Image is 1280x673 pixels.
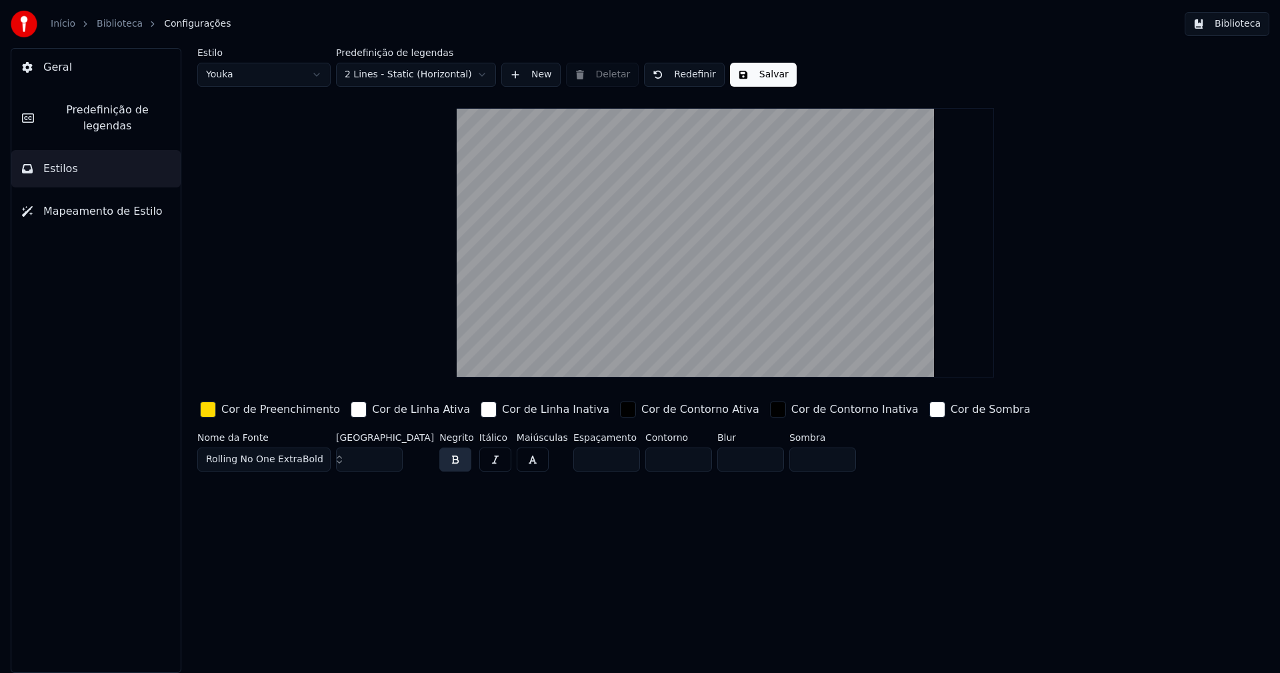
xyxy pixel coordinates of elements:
button: New [501,63,561,87]
span: Predefinição de legendas [45,102,170,134]
label: Espaçamento [573,433,640,442]
div: Cor de Contorno Ativa [641,402,759,418]
button: Salvar [730,63,797,87]
label: Blur [717,433,784,442]
label: Sombra [789,433,856,442]
span: Estilos [43,161,78,177]
label: Maiúsculas [517,433,568,442]
button: Mapeamento de Estilo [11,193,181,230]
span: Mapeamento de Estilo [43,203,163,219]
div: Cor de Linha Ativa [372,402,470,418]
label: Contorno [645,433,712,442]
button: Cor de Preenchimento [197,399,343,420]
button: Biblioteca [1185,12,1269,36]
label: [GEOGRAPHIC_DATA] [336,433,434,442]
button: Cor de Sombra [927,399,1033,420]
button: Cor de Linha Inativa [478,399,612,420]
button: Cor de Contorno Ativa [617,399,762,420]
button: Geral [11,49,181,86]
img: youka [11,11,37,37]
span: Rolling No One ExtraBold [206,453,323,466]
button: Cor de Linha Ativa [348,399,473,420]
nav: breadcrumb [51,17,231,31]
label: Nome da Fonte [197,433,331,442]
span: Configurações [164,17,231,31]
span: Geral [43,59,72,75]
a: Biblioteca [97,17,143,31]
label: Estilo [197,48,331,57]
button: Cor de Contorno Inativa [767,399,921,420]
label: Itálico [479,433,511,442]
label: Predefinição de legendas [336,48,496,57]
div: Cor de Linha Inativa [502,402,609,418]
label: Negrito [439,433,474,442]
div: Cor de Contorno Inativa [791,402,919,418]
div: Cor de Sombra [951,402,1031,418]
button: Predefinição de legendas [11,91,181,145]
button: Redefinir [644,63,725,87]
a: Início [51,17,75,31]
button: Estilos [11,150,181,187]
div: Cor de Preenchimento [221,402,340,418]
